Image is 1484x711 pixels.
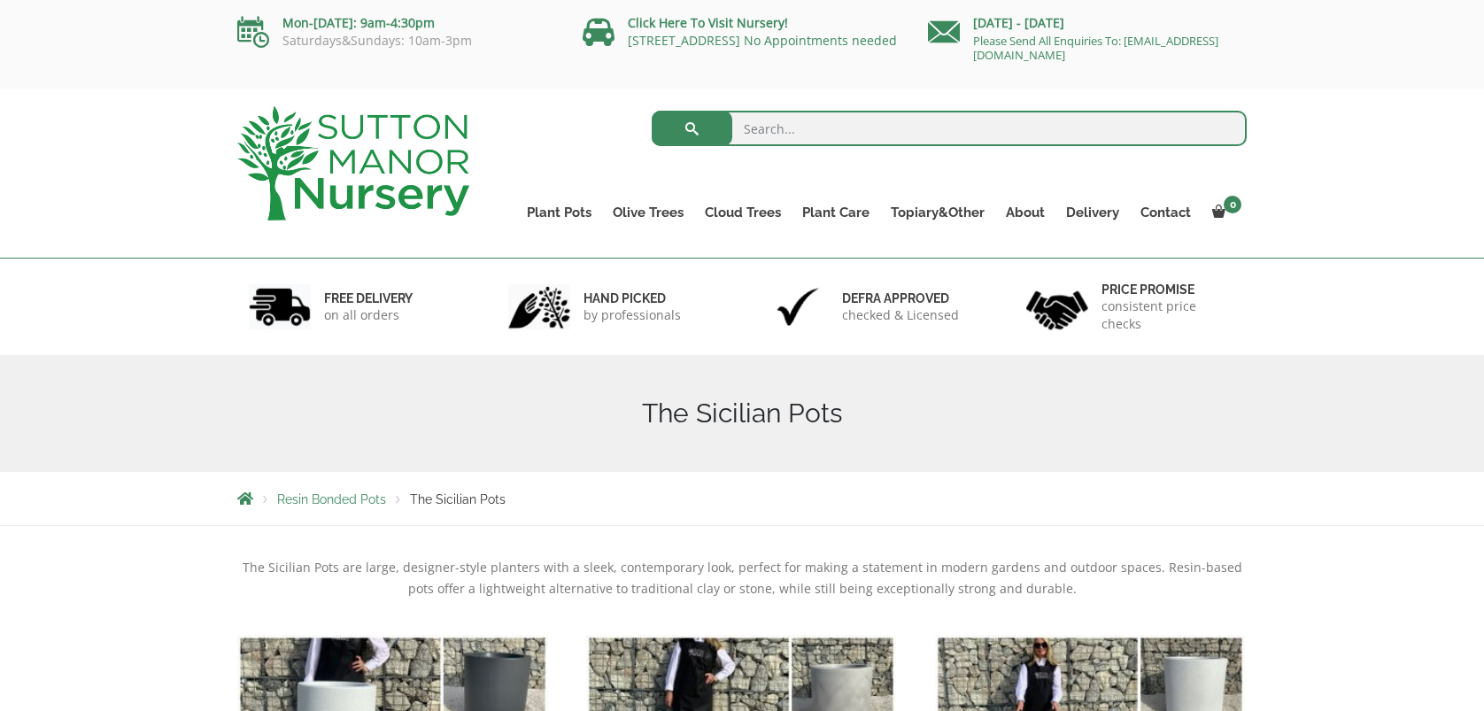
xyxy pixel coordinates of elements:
span: 0 [1224,196,1241,213]
img: 3.jpg [767,284,829,329]
h1: The Sicilian Pots [237,398,1247,429]
a: Click Here To Visit Nursery! [628,14,788,31]
p: Mon-[DATE]: 9am-4:30pm [237,12,556,34]
img: 2.jpg [508,284,570,329]
p: checked & Licensed [842,306,959,324]
p: consistent price checks [1101,298,1236,333]
a: 0 [1202,200,1247,225]
p: The Sicilian Pots are large, designer-style planters with a sleek, contemporary look, perfect for... [237,557,1247,599]
h6: hand picked [584,290,681,306]
img: 1.jpg [249,284,311,329]
img: logo [237,106,469,220]
img: 4.jpg [1026,280,1088,334]
p: Saturdays&Sundays: 10am-3pm [237,34,556,48]
a: Delivery [1055,200,1130,225]
p: by professionals [584,306,681,324]
p: on all orders [324,306,413,324]
h6: Defra approved [842,290,959,306]
h6: Price promise [1101,282,1236,298]
p: [DATE] - [DATE] [928,12,1247,34]
a: Topiary&Other [880,200,995,225]
a: [STREET_ADDRESS] No Appointments needed [628,32,897,49]
input: Search... [652,111,1248,146]
span: The Sicilian Pots [410,492,506,506]
a: Please Send All Enquiries To: [EMAIL_ADDRESS][DOMAIN_NAME] [973,33,1218,63]
a: Cloud Trees [694,200,792,225]
a: About [995,200,1055,225]
h6: FREE DELIVERY [324,290,413,306]
a: Contact [1130,200,1202,225]
a: Olive Trees [602,200,694,225]
a: Resin Bonded Pots [277,492,386,506]
a: Plant Care [792,200,880,225]
a: Plant Pots [516,200,602,225]
nav: Breadcrumbs [237,491,1247,506]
